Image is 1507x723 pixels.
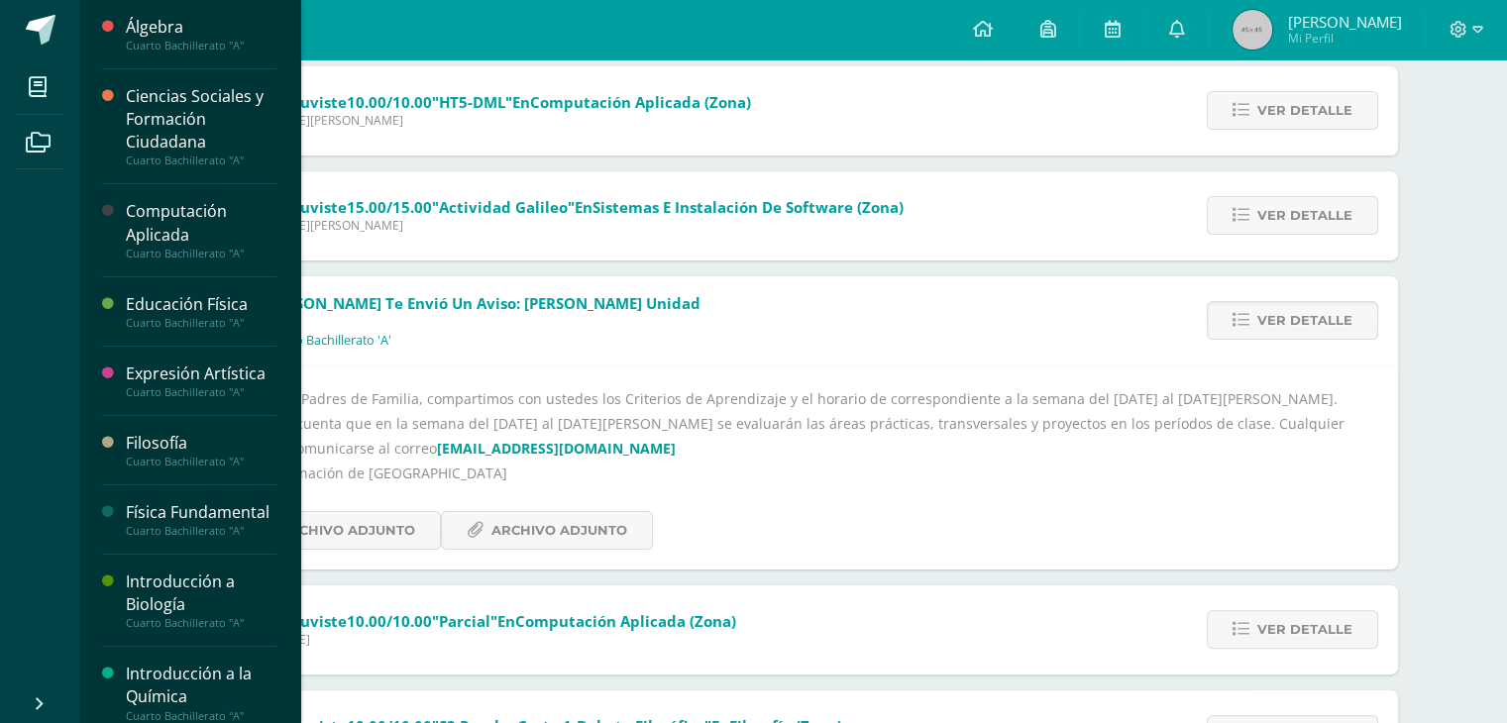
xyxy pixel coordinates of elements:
[1233,10,1272,50] img: 45x45
[271,611,736,631] span: Obtuviste en
[126,85,276,167] a: Ciencias Sociales y Formación CiudadanaCuarto Bachillerato "A"
[264,293,700,313] span: [PERSON_NAME] te envió un aviso: [PERSON_NAME] Unidad
[347,197,432,217] span: 15.00/15.00
[264,313,700,330] span: [DATE]
[126,663,276,722] a: Introducción a la QuímicaCuarto Bachillerato "A"
[432,92,512,112] span: "HT5-DML"
[126,293,276,330] a: Educación FísicaCuarto Bachillerato "A"
[515,611,736,631] span: Computación Aplicada (Zona)
[126,709,276,723] div: Cuarto Bachillerato "A"
[437,439,676,458] a: [EMAIL_ADDRESS][DOMAIN_NAME]
[126,154,276,167] div: Cuarto Bachillerato "A"
[271,92,751,112] span: Obtuviste en
[126,432,276,468] a: FilosofíaCuarto Bachillerato "A"
[1257,92,1352,129] span: Ver detalle
[126,524,276,538] div: Cuarto Bachillerato "A"
[126,293,276,316] div: Educación Física
[441,511,653,550] a: Archivo Adjunto
[126,39,276,52] div: Cuarto Bachillerato "A"
[126,200,276,259] a: Computación AplicadaCuarto Bachillerato "A"
[271,112,751,129] span: [DATE][PERSON_NAME]
[126,200,276,246] div: Computación Aplicada
[347,92,432,112] span: 10.00/10.00
[126,16,276,52] a: ÁlgebraCuarto Bachillerato "A"
[271,631,736,648] span: [DATE]
[491,512,627,549] span: Archivo Adjunto
[126,16,276,39] div: Álgebra
[271,197,904,217] span: Obtuviste en
[264,333,391,349] p: Cuarto Bachillerato 'A'
[432,611,497,631] span: "Parcial"
[1287,12,1401,32] span: [PERSON_NAME]
[126,501,276,524] div: Física Fundamental
[126,362,276,385] div: Expresión Artística
[1257,197,1352,234] span: Ver detalle
[530,92,751,112] span: Computación Aplicada (Zona)
[1287,30,1401,47] span: Mi Perfil
[271,217,904,234] span: [DATE][PERSON_NAME]
[126,432,276,455] div: Filosofía
[126,455,276,468] div: Cuarto Bachillerato "A"
[1257,611,1352,648] span: Ver detalle
[126,385,276,399] div: Cuarto Bachillerato "A"
[126,247,276,260] div: Cuarto Bachillerato "A"
[126,316,276,330] div: Cuarto Bachillerato "A"
[126,663,276,708] div: Introducción a la Química
[126,616,276,630] div: Cuarto Bachillerato "A"
[126,570,276,616] div: Introducción a Biología
[126,570,276,630] a: Introducción a BiologíaCuarto Bachillerato "A"
[126,85,276,154] div: Ciencias Sociales y Formación Ciudadana
[126,362,276,399] a: Expresión ArtísticaCuarto Bachillerato "A"
[229,386,1358,550] div: Estimados Padres de Familia, compartimos con ustedes los Criterios de Aprendizaje y el horario de...
[592,197,904,217] span: Sistemas e Instalación de Software (Zona)
[432,197,575,217] span: "Actividad Galileo"
[229,511,441,550] a: Archivo Adjunto
[1257,302,1352,339] span: Ver detalle
[347,611,432,631] span: 10.00/10.00
[279,512,415,549] span: Archivo Adjunto
[126,501,276,538] a: Física FundamentalCuarto Bachillerato "A"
